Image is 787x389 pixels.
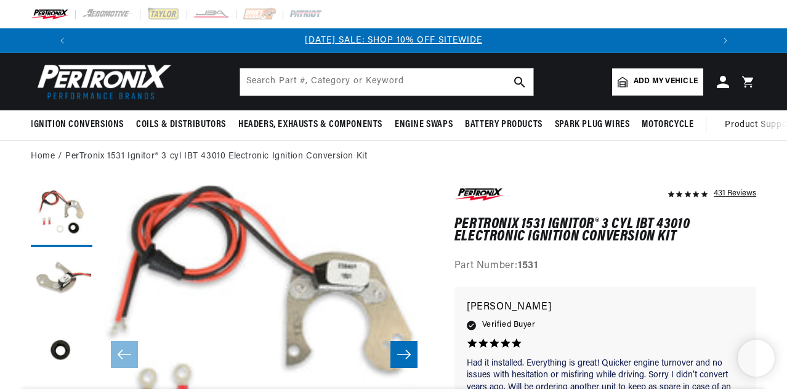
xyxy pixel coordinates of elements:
summary: Battery Products [459,110,549,139]
input: Search Part #, Category or Keyword [240,68,533,96]
div: 1 of 3 [75,34,713,47]
summary: Engine Swaps [389,110,459,139]
div: 431 Reviews [714,186,756,200]
a: Home [31,150,55,163]
a: [DATE] SALE: SHOP 10% OFF SITEWIDE [305,36,482,45]
button: Load image 2 in gallery view [31,253,92,315]
summary: Spark Plug Wires [549,110,636,139]
a: Add my vehicle [612,68,703,96]
summary: Coils & Distributors [130,110,232,139]
div: Part Number: [454,258,756,274]
img: Pertronix [31,60,172,103]
span: Ignition Conversions [31,118,124,131]
span: Battery Products [465,118,543,131]
button: Translation missing: en.sections.announcements.previous_announcement [50,28,75,53]
button: Load image 1 in gallery view [31,186,92,247]
button: Slide right [390,341,418,368]
p: [PERSON_NAME] [467,299,744,316]
button: Slide left [111,341,138,368]
a: PerTronix 1531 Ignitor® 3 cyl IBT 43010 Electronic Ignition Conversion Kit [65,150,367,163]
span: Coils & Distributors [136,118,226,131]
span: Headers, Exhausts & Components [238,118,382,131]
button: Translation missing: en.sections.announcements.next_announcement [713,28,738,53]
span: Spark Plug Wires [555,118,630,131]
span: Verified Buyer [482,318,535,332]
button: Load image 3 in gallery view [31,321,92,383]
span: Motorcycle [642,118,693,131]
summary: Ignition Conversions [31,110,130,139]
nav: breadcrumbs [31,150,756,163]
summary: Motorcycle [636,110,700,139]
h1: PerTronix 1531 Ignitor® 3 cyl IBT 43010 Electronic Ignition Conversion Kit [454,218,756,244]
strong: 1531 [518,261,538,271]
button: search button [506,68,533,96]
div: Announcement [75,34,713,47]
span: Engine Swaps [395,118,453,131]
summary: Headers, Exhausts & Components [232,110,389,139]
span: Add my vehicle [634,76,698,88]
